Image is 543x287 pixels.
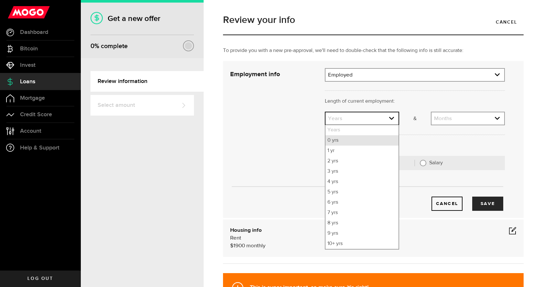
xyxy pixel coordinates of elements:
[20,128,41,134] span: Account
[325,156,398,166] li: 2 yrs
[325,146,398,156] li: 1 yr
[325,112,398,125] a: expand select
[431,197,463,211] button: Cancel
[223,15,524,25] h1: Review your info
[20,79,35,85] span: Loans
[431,112,504,125] a: expand select
[90,71,204,92] a: Review information
[233,243,245,249] span: 1900
[325,218,398,228] li: 8 yrs
[399,115,431,123] p: &
[325,208,398,218] li: 7 yrs
[489,15,524,29] a: Cancel
[325,69,504,81] a: expand select
[5,3,25,22] button: Open LiveChat chat widget
[20,29,48,35] span: Dashboard
[420,160,426,166] input: Salary
[325,239,398,249] li: 10+ yrs
[20,145,59,151] span: Help & Support
[246,243,265,249] span: monthly
[27,276,53,281] span: Log out
[90,95,194,116] a: Select amount
[325,177,398,187] li: 4 yrs
[223,47,524,55] p: To provide you with a new pre-approval, we'll need to double-check that the following info is sti...
[20,46,38,52] span: Bitcoin
[325,97,505,105] p: Length of current employment:
[429,160,500,166] label: Salary
[325,228,398,239] li: 9 yrs
[325,187,398,197] li: 5 yrs
[472,197,503,211] button: Save
[230,71,280,77] strong: Employment info
[325,197,398,208] li: 6 yrs
[90,14,194,23] h1: Get a new offer
[90,42,94,50] span: 0
[325,166,398,177] li: 3 yrs
[20,112,52,118] span: Credit Score
[325,135,398,146] li: 0 yrs
[230,243,233,249] span: $
[230,228,262,233] b: Housing info
[325,142,505,149] p: How are you paid?
[325,125,398,135] li: Years
[20,95,45,101] span: Mortgage
[90,40,128,52] div: % complete
[20,62,36,68] span: Invest
[230,235,241,241] span: Rent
